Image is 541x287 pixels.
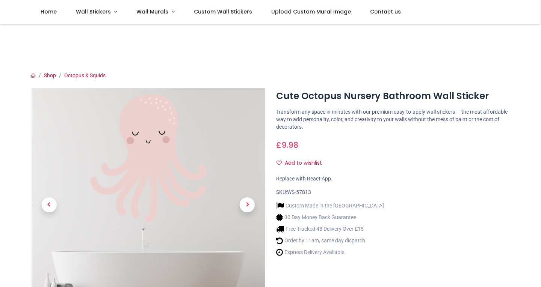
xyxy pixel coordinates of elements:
[276,189,509,196] div: SKU:
[287,189,311,195] span: WS-57813
[276,108,509,131] p: Transform any space in minutes with our premium easy-to-apply wall stickers — the most affordable...
[32,123,66,286] a: Previous
[41,8,57,15] span: Home
[277,160,282,165] i: Add to wishlist
[276,202,384,210] li: Custom Made in the [GEOGRAPHIC_DATA]
[240,197,255,212] span: Next
[42,197,57,212] span: Previous
[276,175,509,183] div: Replace with React App.
[64,72,106,78] a: Octopus & Squids
[44,72,56,78] a: Shop
[276,248,384,256] li: Express Delivery Available
[276,157,328,170] button: Add to wishlistAdd to wishlist
[276,140,298,150] span: £
[281,140,298,150] span: 9.98
[276,90,509,102] h1: Cute Octopus Nursery Bathroom Wall Sticker
[194,8,252,15] span: Custom Wall Stickers
[370,8,401,15] span: Contact us
[276,237,384,245] li: Order by 11am, same day dispatch
[136,8,168,15] span: Wall Murals
[276,225,384,233] li: Free Tracked 48 Delivery Over £15
[230,123,265,286] a: Next
[271,8,351,15] span: Upload Custom Mural Image
[76,8,111,15] span: Wall Stickers
[276,213,384,221] li: 30 Day Money Back Guarantee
